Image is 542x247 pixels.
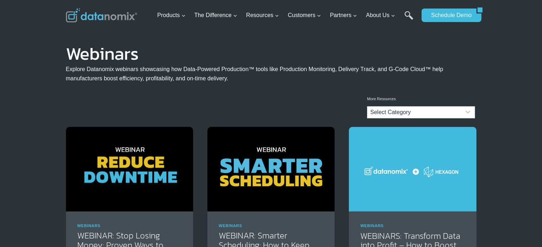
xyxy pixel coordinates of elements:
a: Webinars [360,224,383,228]
img: Smarter Scheduling: How To Keep Engineering, Planning and Ops on the Same Page [207,127,335,211]
img: WEBINAR: Discover practical ways to reduce downtime, boost productivity, and improve profits in y... [66,127,193,211]
span: Resources [246,11,279,20]
nav: Primary Navigation [154,4,418,27]
span: About Us [366,11,395,20]
span: Customers [288,11,321,20]
h1: Webinars [66,48,476,59]
a: Schedule Demo [422,9,476,22]
span: The Difference [194,11,237,20]
span: Products [157,11,185,20]
span: Partners [330,11,357,20]
img: Datanomix [66,8,137,22]
p: More Resources [367,96,475,102]
a: Search [404,11,413,27]
img: Hexagon Partners Up with Datanomix [349,127,476,211]
a: Webinars [219,224,242,228]
span: Explore Datanomix webinars showcasing how Data-Powered Production™ tools like Production Monitori... [66,66,443,81]
a: Webinars [77,224,100,228]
